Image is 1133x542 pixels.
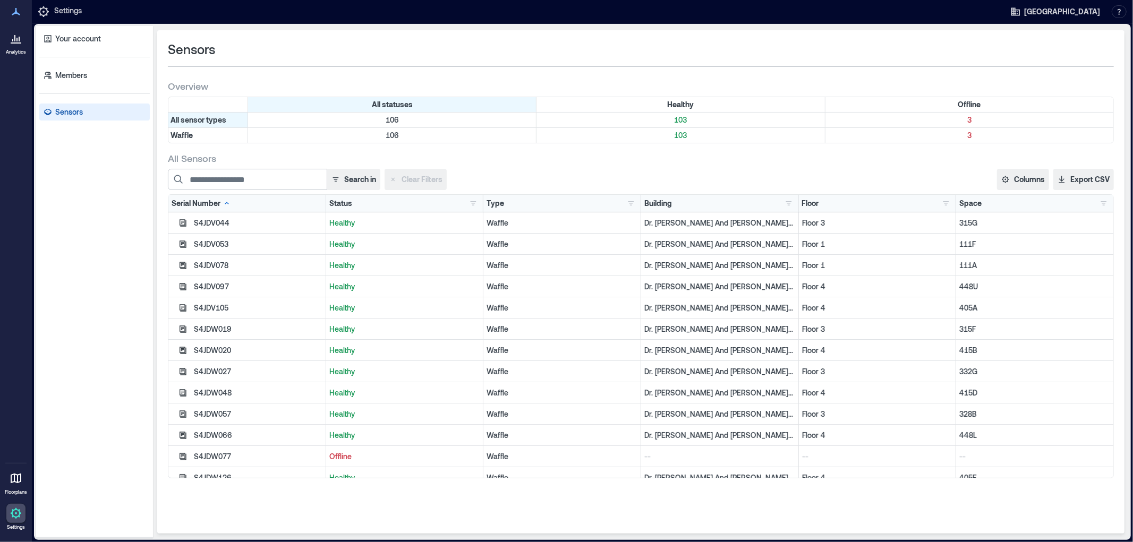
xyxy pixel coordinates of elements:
[54,5,82,18] p: Settings
[329,345,480,356] p: Healthy
[802,281,953,292] p: Floor 4
[802,366,953,377] p: Floor 3
[644,324,795,334] p: Dr. [PERSON_NAME] And [PERSON_NAME] [PERSON_NAME]
[329,324,480,334] p: Healthy
[644,366,795,377] p: Dr. [PERSON_NAME] And [PERSON_NAME] [PERSON_NAME]
[828,115,1111,125] p: 3
[644,198,672,209] div: Building
[802,324,953,334] p: Floor 3
[6,49,26,55] p: Analytics
[644,388,795,398] p: Dr. [PERSON_NAME] And [PERSON_NAME] [PERSON_NAME]
[802,345,953,356] p: Floor 4
[802,260,953,271] p: Floor 1
[39,67,150,84] a: Members
[55,107,83,117] p: Sensors
[487,430,637,441] div: Waffle
[487,218,637,228] div: Waffle
[487,281,637,292] div: Waffle
[250,115,534,125] p: 106
[329,303,480,313] p: Healthy
[959,239,1110,250] p: 111F
[1024,6,1100,17] span: [GEOGRAPHIC_DATA]
[487,345,637,356] div: Waffle
[825,128,1113,143] div: Filter by Type: Waffle & Status: Offline
[329,472,480,483] p: Healthy
[539,130,822,141] p: 103
[329,198,352,209] div: Status
[487,366,637,377] div: Waffle
[329,388,480,398] p: Healthy
[55,33,101,44] p: Your account
[959,451,1110,462] p: --
[959,472,1110,483] p: 405E
[802,451,953,462] p: --
[644,303,795,313] p: Dr. [PERSON_NAME] And [PERSON_NAME] [PERSON_NAME]
[3,501,29,534] a: Settings
[329,451,480,462] p: Offline
[487,451,637,462] div: Waffle
[802,430,953,441] p: Floor 4
[168,152,216,165] span: All Sensors
[959,260,1110,271] p: 111A
[644,451,795,462] p: --
[487,303,637,313] div: Waffle
[168,128,248,143] div: Filter by Type: Waffle
[487,239,637,250] div: Waffle
[329,260,480,271] p: Healthy
[194,472,322,483] div: S4JDW126
[194,388,322,398] div: S4JDW048
[39,30,150,47] a: Your account
[959,430,1110,441] p: 448L
[248,97,536,112] div: All statuses
[39,104,150,121] a: Sensors
[194,451,322,462] div: S4JDW077
[487,388,637,398] div: Waffle
[959,409,1110,419] p: 328B
[487,198,504,209] div: Type
[536,128,825,143] div: Filter by Type: Waffle & Status: Healthy
[168,41,215,58] span: Sensors
[644,281,795,292] p: Dr. [PERSON_NAME] And [PERSON_NAME] [PERSON_NAME]
[194,324,322,334] div: S4JDW019
[194,281,322,292] div: S4JDV097
[55,70,87,81] p: Members
[644,409,795,419] p: Dr. [PERSON_NAME] And [PERSON_NAME] [PERSON_NAME]
[194,218,322,228] div: S4JDV044
[644,472,795,483] p: Dr. [PERSON_NAME] And [PERSON_NAME] [PERSON_NAME]
[487,260,637,271] div: Waffle
[539,115,822,125] p: 103
[487,472,637,483] div: Waffle
[194,345,322,356] div: S4JDW020
[802,409,953,419] p: Floor 3
[802,198,819,209] div: Floor
[959,324,1110,334] p: 315F
[1007,3,1103,20] button: [GEOGRAPHIC_DATA]
[644,260,795,271] p: Dr. [PERSON_NAME] And [PERSON_NAME] [PERSON_NAME]
[168,80,208,92] span: Overview
[959,281,1110,292] p: 448U
[329,430,480,441] p: Healthy
[194,366,322,377] div: S4JDW027
[329,366,480,377] p: Healthy
[168,113,248,127] div: All sensor types
[828,130,1111,141] p: 3
[644,218,795,228] p: Dr. [PERSON_NAME] And [PERSON_NAME] [PERSON_NAME]
[802,388,953,398] p: Floor 4
[329,218,480,228] p: Healthy
[3,25,29,58] a: Analytics
[959,366,1110,377] p: 332G
[250,130,534,141] p: 106
[2,466,30,498] a: Floorplans
[329,281,480,292] p: Healthy
[385,169,447,190] button: Clear Filters
[487,409,637,419] div: Waffle
[1053,169,1114,190] button: Export CSV
[802,303,953,313] p: Floor 4
[802,218,953,228] p: Floor 3
[194,409,322,419] div: S4JDW057
[194,260,322,271] div: S4JDV078
[329,409,480,419] p: Healthy
[172,198,231,209] div: Serial Number
[7,524,25,530] p: Settings
[644,345,795,356] p: Dr. [PERSON_NAME] And [PERSON_NAME] [PERSON_NAME]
